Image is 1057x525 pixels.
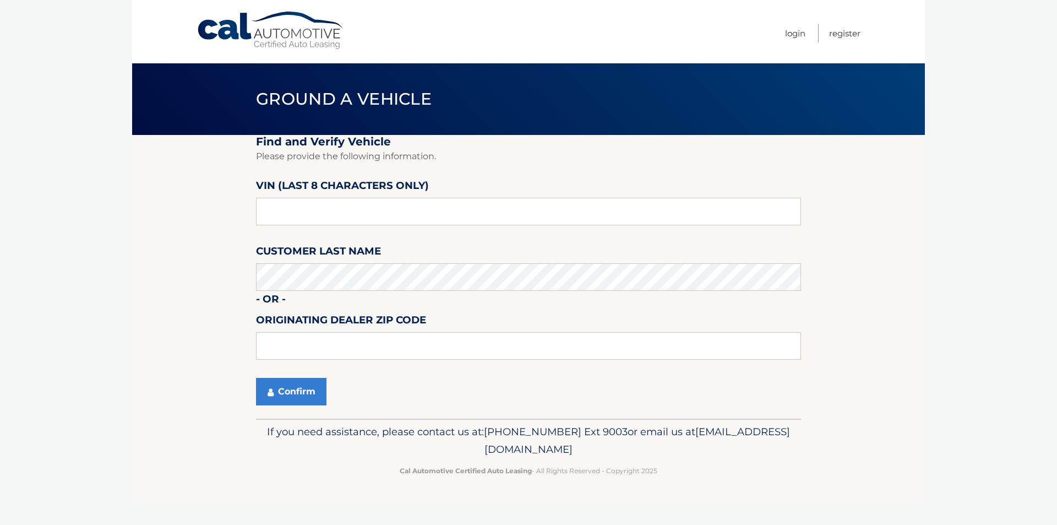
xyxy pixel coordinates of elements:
[256,135,801,149] h2: Find and Verify Vehicle
[197,11,345,50] a: Cal Automotive
[400,467,532,475] strong: Cal Automotive Certified Auto Leasing
[256,177,429,198] label: VIN (last 8 characters only)
[256,291,286,311] label: - or -
[829,24,860,42] a: Register
[256,149,801,164] p: Please provide the following information.
[263,423,794,458] p: If you need assistance, please contact us at: or email us at
[256,89,432,109] span: Ground a Vehicle
[484,425,628,438] span: [PHONE_NUMBER] Ext 9003
[263,465,794,477] p: - All Rights Reserved - Copyright 2025
[256,378,326,405] button: Confirm
[785,24,805,42] a: Login
[256,312,426,332] label: Originating Dealer Zip Code
[256,243,381,263] label: Customer Last Name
